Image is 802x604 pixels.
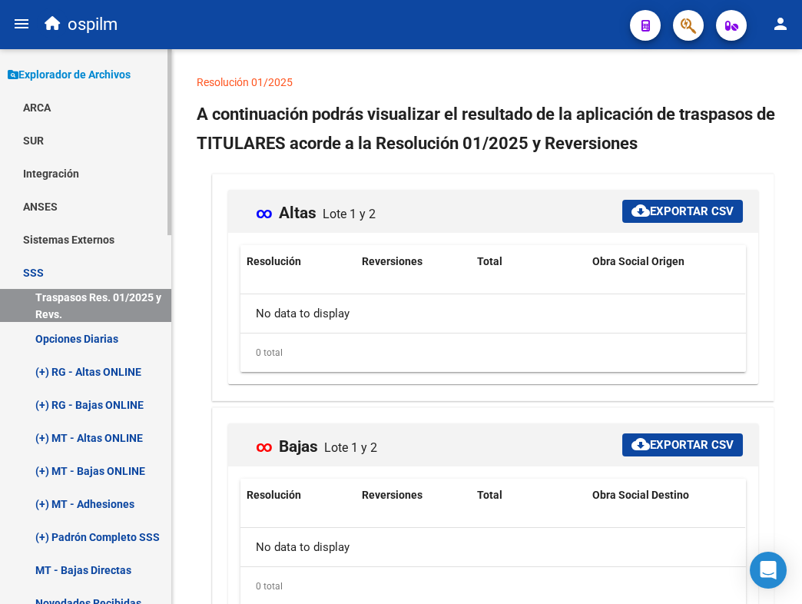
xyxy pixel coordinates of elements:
datatable-header-cell: Reversiones [356,479,471,512]
mat-icon: person [771,15,790,33]
span: Total [477,489,502,501]
span: Resolución [247,255,301,267]
span: ∞ [256,204,273,222]
datatable-header-cell: Resolución [240,245,356,278]
datatable-header-cell: Obra Social Destino [586,479,745,512]
datatable-header-cell: Total [471,479,586,512]
span: ∞ [256,437,273,456]
span: ospilm [68,8,118,41]
span: Reversiones [362,489,423,501]
div: No data to display [240,528,745,566]
span: Exportar CSV [631,204,734,218]
span: Lote 1 y 2 [324,440,377,455]
span: Explorador de Archivos [8,66,131,83]
datatable-header-cell: Obra Social Origen [586,245,745,278]
span: Obra Social Origen [592,255,684,267]
datatable-header-cell: Reversiones [356,245,471,278]
mat-card-title: Altas [256,193,382,221]
a: Resolución 01/2025 [197,76,293,88]
h2: A continuación podrás visualizar el resultado de la aplicación de traspasos de TITULARES acorde a... [197,100,777,158]
div: Open Intercom Messenger [750,552,787,589]
datatable-header-cell: Total [471,245,586,278]
div: 0 total [240,334,745,372]
button: Exportar CSV [622,433,743,456]
span: Reversiones [362,255,423,267]
div: No data to display [240,294,745,333]
span: Obra Social Destino [592,489,689,501]
mat-icon: menu [12,15,31,33]
span: Lote 1 y 2 [323,207,376,221]
span: Resolución [247,489,301,501]
mat-card-title: Bajas [256,426,383,455]
mat-icon: cloud_download [631,201,650,220]
mat-icon: cloud_download [631,435,650,453]
span: Total [477,255,502,267]
span: Exportar CSV [631,438,734,452]
button: Exportar CSV [622,200,743,223]
datatable-header-cell: Resolución [240,479,356,512]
